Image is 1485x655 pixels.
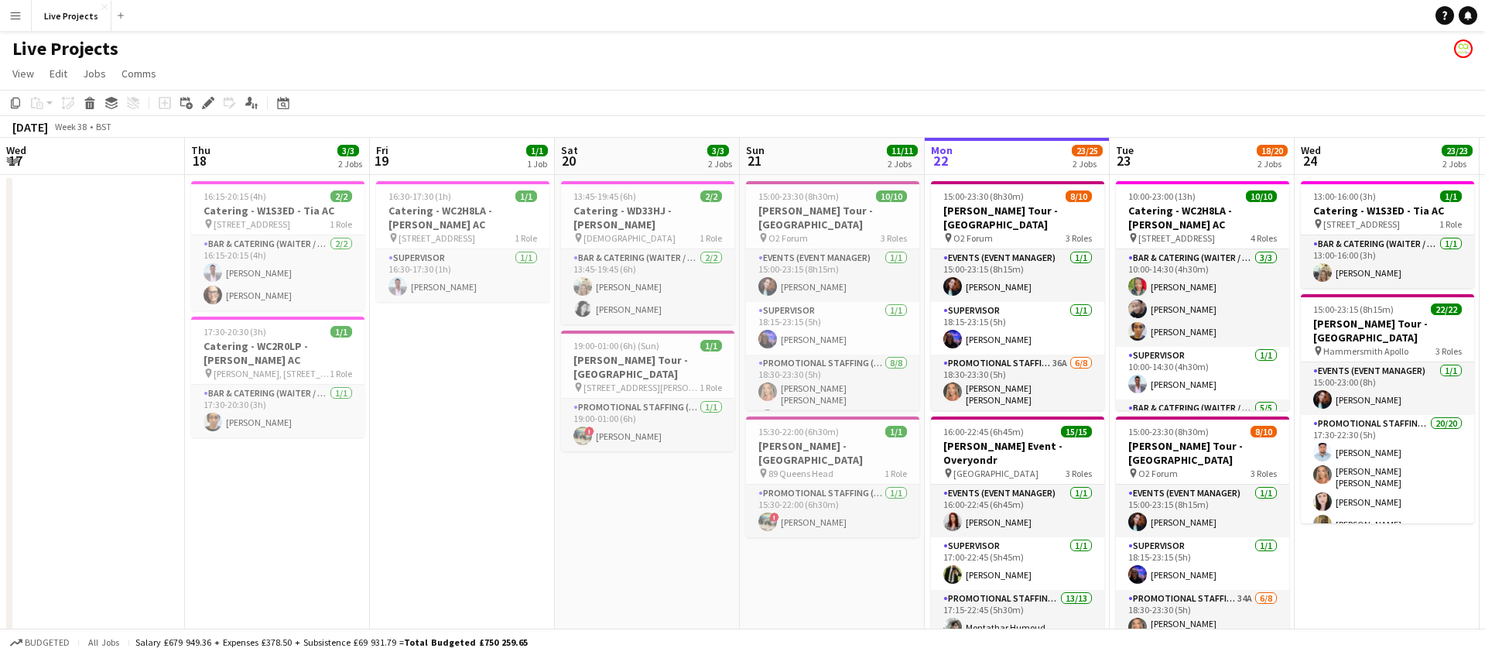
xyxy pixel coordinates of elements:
span: 19 [374,152,388,170]
a: Edit [43,63,74,84]
app-job-card: 10:00-23:00 (13h)10/10Catering - WC2H8LA - [PERSON_NAME] AC [STREET_ADDRESS]4 RolesBar & Catering... [1116,181,1289,410]
span: 2/2 [700,190,722,202]
div: 16:30-17:30 (1h)1/1Catering - WC2H8LA - [PERSON_NAME] AC [STREET_ADDRESS]1 RoleSupervisor1/116:30... [376,181,549,302]
h3: Catering - WC2R0LP - [PERSON_NAME] AC [191,339,364,367]
app-card-role: Supervisor1/117:00-22:45 (5h45m)[PERSON_NAME] [931,537,1104,590]
h3: Catering - W1S3ED - Tia AC [1301,204,1474,218]
app-card-role: Bar & Catering (Waiter / waitress)2/216:15-20:15 (4h)[PERSON_NAME][PERSON_NAME] [191,235,364,310]
span: 23 [1114,152,1134,170]
span: 3 Roles [1435,345,1462,357]
span: Budgeted [25,637,70,648]
span: 89 Queens Head [768,468,833,479]
div: 2 Jobs [888,158,917,170]
span: 1/1 [700,340,722,352]
span: [STREET_ADDRESS] [1138,232,1215,244]
span: Mon [931,143,953,157]
div: 2 Jobs [1442,158,1472,170]
span: Thu [191,143,210,157]
div: BST [96,121,111,132]
app-card-role: Events (Event Manager)1/115:00-23:15 (8h15m)[PERSON_NAME] [746,249,919,302]
app-card-role: Supervisor1/118:15-23:15 (5h)[PERSON_NAME] [931,302,1104,355]
span: 23/23 [1442,145,1473,156]
span: 3/3 [707,145,729,156]
div: 1 Job [527,158,547,170]
app-card-role: Promotional Staffing (Exhibition Host)1/115:30-22:00 (6h30m)![PERSON_NAME] [746,485,919,537]
span: 21 [744,152,765,170]
h3: Catering - W1S3ED - Tia AC [191,204,364,218]
app-card-role: Events (Event Manager)1/115:00-23:15 (8h15m)[PERSON_NAME] [1116,485,1289,537]
span: 15:00-23:30 (8h30m) [943,190,1024,202]
span: 3 Roles [881,232,907,244]
span: 15:30-22:00 (6h30m) [758,426,839,437]
div: 2 Jobs [338,158,362,170]
span: Comms [121,67,156,81]
app-user-avatar: Activ8 Staffing [1454,39,1473,58]
span: 10:00-23:00 (13h) [1128,190,1196,202]
h3: [PERSON_NAME] Tour - [GEOGRAPHIC_DATA] [561,353,734,381]
span: 11/11 [887,145,918,156]
span: View [12,67,34,81]
app-job-card: 13:00-16:00 (3h)1/1Catering - W1S3ED - Tia AC [STREET_ADDRESS]1 RoleBar & Catering (Waiter / wait... [1301,181,1474,288]
app-card-role: Supervisor1/116:30-17:30 (1h)[PERSON_NAME] [376,249,549,302]
span: 19:00-01:00 (6h) (Sun) [573,340,659,352]
h3: [PERSON_NAME] - [GEOGRAPHIC_DATA] [746,439,919,467]
span: 3 Roles [1066,232,1092,244]
app-job-card: 19:00-01:00 (6h) (Sun)1/1[PERSON_NAME] Tour - [GEOGRAPHIC_DATA] [STREET_ADDRESS][PERSON_NAME]1 Ro... [561,331,734,451]
span: 10/10 [1246,190,1277,202]
span: 1/1 [330,326,352,338]
h3: [PERSON_NAME] Tour - [GEOGRAPHIC_DATA] [1116,439,1289,467]
div: 16:15-20:15 (4h)2/2Catering - W1S3ED - Tia AC [STREET_ADDRESS]1 RoleBar & Catering (Waiter / wait... [191,181,364,310]
span: 18 [189,152,210,170]
app-card-role: Bar & Catering (Waiter / waitress)1/113:00-16:00 (3h)[PERSON_NAME] [1301,235,1474,288]
app-job-card: 15:30-22:00 (6h30m)1/1[PERSON_NAME] - [GEOGRAPHIC_DATA] 89 Queens Head1 RolePromotional Staffing ... [746,417,919,537]
span: 13:00-16:00 (3h) [1313,190,1376,202]
span: Edit [50,67,67,81]
span: 1/1 [515,190,537,202]
app-job-card: 17:30-20:30 (3h)1/1Catering - WC2R0LP - [PERSON_NAME] AC [PERSON_NAME], [STREET_ADDRESS]1 RoleBar... [191,317,364,437]
div: Salary £679 949.36 + Expenses £378.50 + Subsistence £69 931.79 = [135,636,528,648]
h3: Catering - WC2H8LA - [PERSON_NAME] AC [376,204,549,231]
span: ! [585,427,594,436]
app-card-role: Bar & Catering (Waiter / waitress)1/117:30-20:30 (3h)[PERSON_NAME] [191,385,364,437]
span: 8/10 [1251,426,1277,437]
span: O2 Forum [953,232,993,244]
app-job-card: 13:45-19:45 (6h)2/2Catering - WD33HJ - [PERSON_NAME] [DEMOGRAPHIC_DATA]1 RoleBar & Catering (Wait... [561,181,734,324]
span: 1 Role [330,368,352,379]
span: 15/15 [1061,426,1092,437]
button: Budgeted [8,634,72,651]
app-job-card: 16:00-22:45 (6h45m)15/15[PERSON_NAME] Event - Overyondr [GEOGRAPHIC_DATA]3 RolesEvents (Event Man... [931,417,1104,646]
a: Comms [115,63,163,84]
a: Jobs [77,63,112,84]
span: 8/10 [1066,190,1092,202]
span: 13:45-19:45 (6h) [573,190,636,202]
span: ! [770,513,779,522]
app-card-role: Promotional Staffing (Exhibition Host)36A6/818:30-23:30 (5h)[PERSON_NAME] [PERSON_NAME][PERSON_NA... [931,355,1104,574]
div: 2 Jobs [1257,158,1287,170]
span: 1 Role [700,232,722,244]
span: Week 38 [51,121,90,132]
app-card-role: Events (Event Manager)1/115:00-23:15 (8h15m)[PERSON_NAME] [931,249,1104,302]
span: 1/1 [526,145,548,156]
span: Fri [376,143,388,157]
h1: Live Projects [12,37,118,60]
span: Sun [746,143,765,157]
span: 2/2 [330,190,352,202]
h3: Catering - WC2H8LA - [PERSON_NAME] AC [1116,204,1289,231]
span: 3 Roles [1066,468,1092,479]
span: 15:00-23:15 (8h15m) [1313,303,1394,315]
span: 1 Role [515,232,537,244]
div: 15:00-23:30 (8h30m)8/10[PERSON_NAME] Tour - [GEOGRAPHIC_DATA] O2 Forum3 RolesEvents (Event Manage... [931,181,1104,410]
app-card-role: Supervisor1/110:00-14:30 (4h30m)[PERSON_NAME] [1116,347,1289,400]
app-job-card: 15:00-23:15 (8h15m)22/22[PERSON_NAME] Tour - [GEOGRAPHIC_DATA] Hammersmith Apollo3 RolesEvents (E... [1301,294,1474,523]
app-card-role: Supervisor1/118:15-23:15 (5h)[PERSON_NAME] [1116,537,1289,590]
app-card-role: Promotional Staffing (Exhibition Host)8/818:30-23:30 (5h)[PERSON_NAME] [PERSON_NAME] [746,355,919,574]
app-card-role: Promotional Staffing (Exhibition Host)1/119:00-01:00 (6h)![PERSON_NAME] [561,399,734,451]
span: 20 [559,152,578,170]
span: [GEOGRAPHIC_DATA] [953,468,1038,479]
app-job-card: 15:00-23:30 (8h30m)8/10[PERSON_NAME] Tour - [GEOGRAPHIC_DATA] O2 Forum3 RolesEvents (Event Manage... [1116,417,1289,646]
